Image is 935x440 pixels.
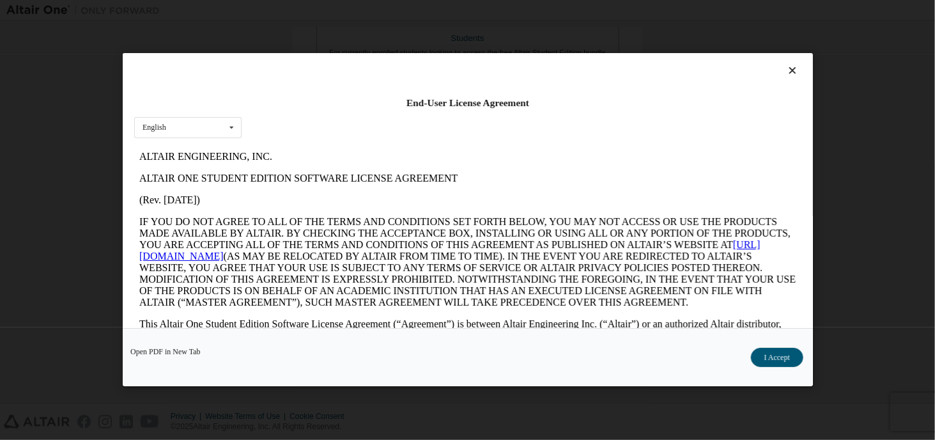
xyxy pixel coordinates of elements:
[134,97,801,109] div: End-User License Agreement
[750,349,803,368] button: I Accept
[5,5,662,17] p: ALTAIR ENGINEERING, INC.
[5,173,662,219] p: This Altair One Student Edition Software License Agreement (“Agreement”) is between Altair Engine...
[5,93,626,116] a: [URL][DOMAIN_NAME]
[130,349,201,356] a: Open PDF in New Tab
[5,27,662,38] p: ALTAIR ONE STUDENT EDITION SOFTWARE LICENSE AGREEMENT
[5,70,662,162] p: IF YOU DO NOT AGREE TO ALL OF THE TERMS AND CONDITIONS SET FORTH BELOW, YOU MAY NOT ACCESS OR USE...
[5,49,662,60] p: (Rev. [DATE])
[143,124,166,132] div: English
